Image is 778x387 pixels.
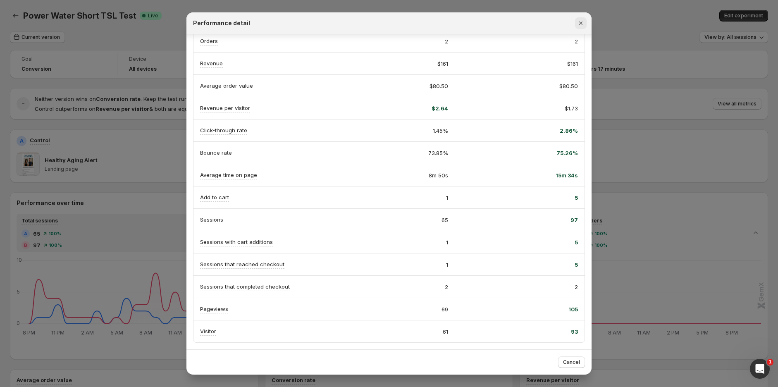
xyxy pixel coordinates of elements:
[571,327,578,336] span: 93
[433,127,448,135] span: 1.45%
[558,356,585,368] button: Cancel
[200,104,250,112] p: Revenue per visitor
[429,171,448,179] span: 8m 50s
[575,283,578,291] span: 2
[432,104,448,112] span: $2.64
[446,238,448,246] span: 1
[570,216,578,224] span: 97
[200,59,223,67] p: Revenue
[200,327,216,335] p: Visitor
[200,37,218,45] p: Orders
[446,193,448,202] span: 1
[575,17,587,29] button: Close
[443,327,448,336] span: 61
[200,171,257,179] p: Average time on page
[565,104,578,112] span: $1.73
[575,260,578,269] span: 5
[200,126,247,134] p: Click-through rate
[200,305,228,313] p: Pageviews
[563,359,580,365] span: Cancel
[442,305,448,313] span: 69
[575,238,578,246] span: 5
[200,148,232,157] p: Bounce rate
[446,260,448,269] span: 1
[575,37,578,45] span: 2
[193,19,250,27] h2: Performance detail
[200,238,273,246] p: Sessions with cart additions
[445,283,448,291] span: 2
[200,282,290,291] p: Sessions that completed checkout
[437,60,448,68] span: $161
[200,215,223,224] p: Sessions
[442,216,448,224] span: 65
[560,127,578,135] span: 2.86%
[575,193,578,202] span: 5
[559,82,578,90] span: $80.50
[445,37,448,45] span: 2
[567,60,578,68] span: $161
[200,260,284,268] p: Sessions that reached checkout
[428,149,448,157] span: 73.85%
[750,359,770,379] iframe: Intercom live chat
[430,82,448,90] span: $80.50
[556,171,578,179] span: 15m 34s
[568,305,578,313] span: 105
[767,359,773,365] span: 1
[200,81,253,90] p: Average order value
[556,149,578,157] span: 75.26%
[200,193,229,201] p: Add to cart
